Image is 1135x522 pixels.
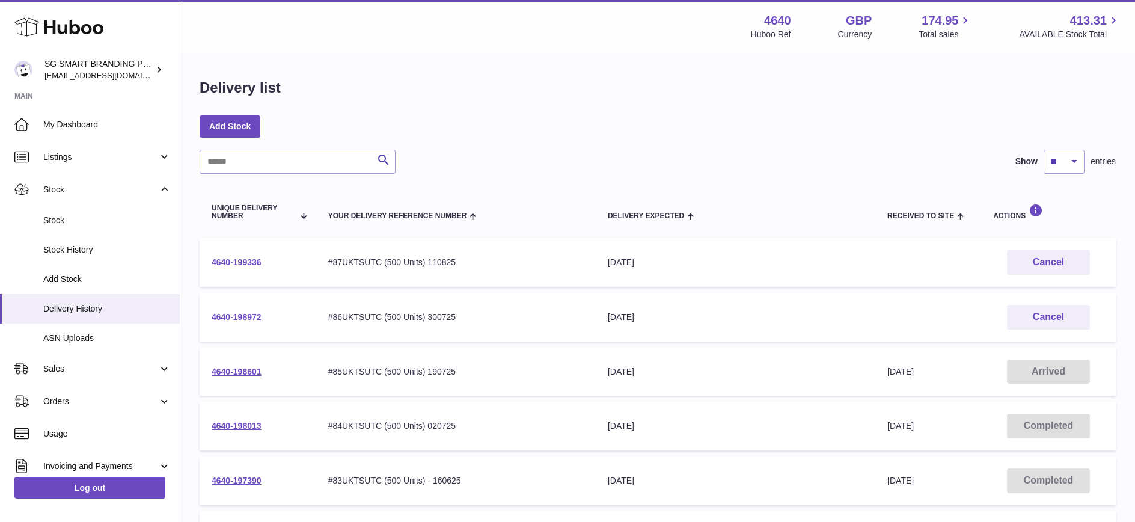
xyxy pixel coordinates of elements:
span: Sales [43,363,158,375]
span: Stock History [43,244,171,256]
a: 4640-197390 [212,476,262,485]
a: Log out [14,477,165,499]
div: #84UKTSUTC (500 Units) 020725 [328,420,584,432]
div: [DATE] [608,366,863,378]
span: AVAILABLE Stock Total [1019,29,1121,40]
span: [DATE] [887,476,914,485]
span: Stock [43,215,171,226]
a: 4640-198013 [212,421,262,431]
span: ASN Uploads [43,333,171,344]
div: #85UKTSUTC (500 Units) 190725 [328,366,584,378]
strong: GBP [846,13,872,29]
button: Cancel [1007,305,1090,330]
div: #83UKTSUTC (500 Units) - 160625 [328,475,584,487]
div: Huboo Ref [751,29,791,40]
div: [DATE] [608,312,863,323]
strong: 4640 [764,13,791,29]
span: 413.31 [1070,13,1107,29]
span: Your Delivery Reference Number [328,212,467,220]
div: [DATE] [608,257,863,268]
div: #87UKTSUTC (500 Units) 110825 [328,257,584,268]
span: Delivery Expected [608,212,684,220]
img: uktopsmileshipping@gmail.com [14,61,32,79]
span: [DATE] [887,367,914,376]
span: [EMAIL_ADDRESS][DOMAIN_NAME] [44,70,177,80]
div: SG SMART BRANDING PTE. LTD. [44,58,153,81]
div: Actions [993,204,1104,220]
span: [DATE] [887,421,914,431]
a: 413.31 AVAILABLE Stock Total [1019,13,1121,40]
div: [DATE] [608,420,863,432]
span: Usage [43,428,171,440]
h1: Delivery list [200,78,281,97]
span: Total sales [919,29,972,40]
span: 174.95 [922,13,958,29]
span: Stock [43,184,158,195]
label: Show [1015,156,1038,167]
span: Received to Site [887,212,954,220]
a: 4640-198972 [212,312,262,322]
span: Unique Delivery Number [212,204,293,220]
span: Add Stock [43,274,171,285]
a: 4640-198601 [212,367,262,376]
a: Add Stock [200,115,260,137]
div: Currency [838,29,872,40]
span: Delivery History [43,303,171,315]
span: entries [1091,156,1116,167]
a: 4640-199336 [212,257,262,267]
span: Orders [43,396,158,407]
span: Invoicing and Payments [43,461,158,472]
button: Cancel [1007,250,1090,275]
span: Listings [43,152,158,163]
span: My Dashboard [43,119,171,130]
div: [DATE] [608,475,863,487]
a: 174.95 Total sales [919,13,972,40]
div: #86UKTSUTC (500 Units) 300725 [328,312,584,323]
